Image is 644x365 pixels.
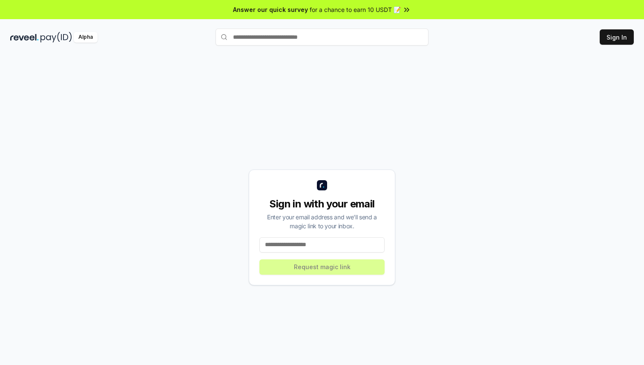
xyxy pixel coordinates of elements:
[10,32,39,43] img: reveel_dark
[40,32,72,43] img: pay_id
[310,5,401,14] span: for a chance to earn 10 USDT 📝
[233,5,308,14] span: Answer our quick survey
[259,197,385,211] div: Sign in with your email
[259,213,385,230] div: Enter your email address and we’ll send a magic link to your inbox.
[74,32,98,43] div: Alpha
[600,29,634,45] button: Sign In
[317,180,327,190] img: logo_small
